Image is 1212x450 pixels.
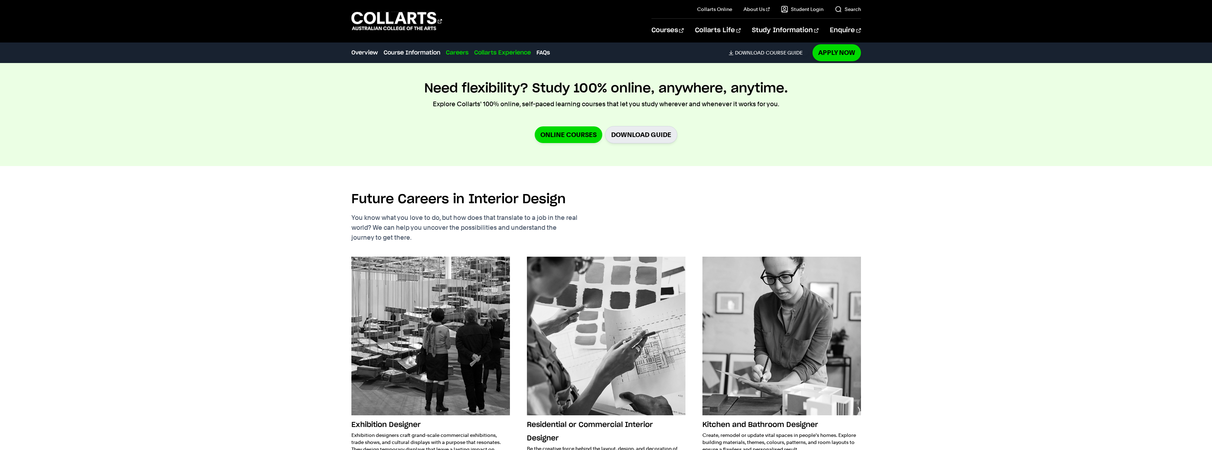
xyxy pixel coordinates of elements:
[812,44,861,61] a: Apply Now
[605,126,677,143] a: Download Guide
[424,81,788,96] h2: Need flexibility? Study 100% online, anywhere, anytime.
[351,49,378,57] a: Overview
[474,49,531,57] a: Collarts Experience
[752,19,818,42] a: Study Information
[697,6,732,13] a: Collarts Online
[536,49,550,57] a: FAQs
[527,418,685,445] h3: Residential or Commercial Interior Designer
[702,418,861,432] h3: Kitchen and Bathroom Designer
[351,192,566,207] h2: Future Careers in Interior Design
[695,19,741,42] a: Collarts Life
[835,6,861,13] a: Search
[729,50,808,56] a: DownloadCourse Guide
[433,99,779,109] p: Explore Collarts' 100% online, self-paced learning courses that let you study wherever and whenev...
[743,6,770,13] a: About Us
[735,50,764,56] span: Download
[651,19,684,42] a: Courses
[351,418,510,432] h3: Exhibition Designer
[781,6,823,13] a: Student Login
[351,213,610,243] p: You know what you love to do, but how does that translate to a job in the real world? We can help...
[351,11,442,31] div: Go to homepage
[830,19,861,42] a: Enquire
[446,49,469,57] a: Careers
[384,49,440,57] a: Course Information
[535,126,602,143] a: Online Courses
